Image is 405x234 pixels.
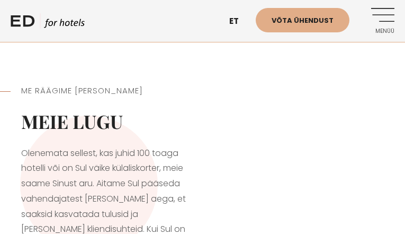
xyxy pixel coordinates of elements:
span: Menüü [365,28,394,34]
h5: ME RÄÄGIME [PERSON_NAME] [21,85,192,97]
a: Võta ühendust [256,8,349,32]
a: Menüü [365,8,394,37]
a: et [224,11,256,31]
h2: Meie lugu [21,110,192,133]
a: ED HOTELS [11,13,85,29]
